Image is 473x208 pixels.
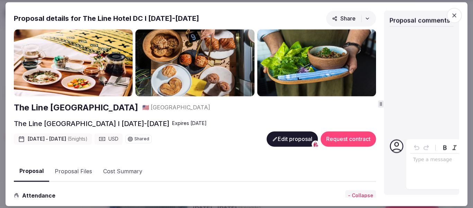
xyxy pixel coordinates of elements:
button: Bold [440,143,450,152]
span: Share [332,15,356,22]
div: Expire s [DATE] [172,120,207,127]
button: Proposal [14,161,49,182]
button: - Collapse [345,190,376,201]
button: Proposal Files [49,161,98,182]
a: The Line [GEOGRAPHIC_DATA] [14,102,138,114]
span: [GEOGRAPHIC_DATA] [151,104,210,111]
span: Shared [134,137,149,141]
button: Share [326,10,376,26]
img: Gallery photo 2 [135,29,254,96]
button: Cost Summary [98,161,148,182]
button: Italic [450,143,459,152]
button: Request contract [321,132,376,147]
button: 🇺🇸 [142,104,149,111]
img: Gallery photo 3 [257,29,376,96]
h3: Attendance [19,191,61,200]
h2: The Line [GEOGRAPHIC_DATA] I [DATE]-[DATE] [14,119,169,129]
span: Proposal comments [390,17,450,24]
span: ( 5 night s ) [68,136,88,142]
span: [DATE] - [DATE] [28,136,88,143]
img: Gallery photo 1 [14,29,133,96]
h2: Proposal details for The Line Hotel DC I [DATE]-[DATE] [14,14,199,23]
button: Edit proposal [267,132,318,147]
div: USD [95,134,123,145]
